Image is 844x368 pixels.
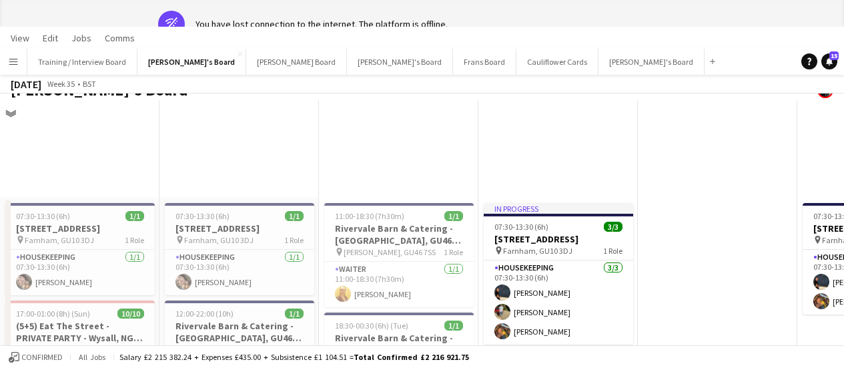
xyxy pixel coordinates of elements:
[484,203,633,214] div: In progress
[195,18,448,30] div: You have lost connection to the internet. The platform is offline.
[175,309,234,319] span: 12:00-22:00 (10h)
[5,222,155,234] h3: [STREET_ADDRESS]
[444,247,463,257] span: 1 Role
[37,29,63,47] a: Edit
[324,222,474,246] h3: Rivervale Barn & Catering - [GEOGRAPHIC_DATA], GU46 7SS
[5,203,155,295] app-job-card: 07:30-13:30 (6h)1/1[STREET_ADDRESS] Farnham, GU10 3DJ1 RoleHousekeeping1/107:30-13:30 (6h)[PERSON...
[11,32,29,44] span: View
[335,211,404,221] span: 11:00-18:30 (7h30m)
[444,211,463,221] span: 1/1
[175,211,230,221] span: 07:30-13:30 (6h)
[105,32,135,44] span: Comms
[76,352,108,362] span: All jobs
[165,203,314,295] app-job-card: 07:30-13:30 (6h)1/1[STREET_ADDRESS] Farnham, GU10 3DJ1 RoleHousekeeping1/107:30-13:30 (6h)[PERSON...
[603,246,622,256] span: 1 Role
[66,29,97,47] a: Jobs
[484,233,633,245] h3: [STREET_ADDRESS]
[284,235,304,245] span: 1 Role
[99,29,140,47] a: Comms
[16,211,70,221] span: 07:30-13:30 (6h)
[494,222,548,232] span: 07:30-13:30 (6h)
[484,203,633,345] app-job-card: In progress07:30-13:30 (6h)3/3[STREET_ADDRESS] Farnham, GU10 3DJ1 RoleHousekeeping3/307:30-13:30 ...
[119,352,469,362] div: Salary £2 215 382.24 + Expenses £435.00 + Subsistence £1 104.51 =
[137,49,246,75] button: [PERSON_NAME]'s Board
[246,49,347,75] button: [PERSON_NAME] Board
[829,51,839,60] span: 15
[598,49,705,75] button: [PERSON_NAME]'s Board
[324,332,474,356] h3: Rivervale Barn & Catering - [GEOGRAPHIC_DATA], GU46 7SS
[117,309,144,319] span: 10/10
[25,345,82,355] span: Wysall, NG12 5RF
[43,32,58,44] span: Edit
[165,250,314,295] app-card-role: Housekeeping1/107:30-13:30 (6h)[PERSON_NAME]
[821,53,837,69] a: 15
[285,309,304,319] span: 1/1
[324,262,474,307] app-card-role: Waiter1/111:00-18:30 (7h30m)[PERSON_NAME]
[444,321,463,331] span: 1/1
[284,345,304,355] span: 1 Role
[453,49,516,75] button: Frans Board
[516,49,598,75] button: Cauliflower Cards
[324,203,474,307] app-job-card: 11:00-18:30 (7h30m)1/1Rivervale Barn & Catering - [GEOGRAPHIC_DATA], GU46 7SS [PERSON_NAME], GU46...
[604,222,622,232] span: 3/3
[285,211,304,221] span: 1/1
[344,247,436,257] span: [PERSON_NAME], GU46 7SS
[27,49,137,75] button: Training / Interview Board
[7,350,65,365] button: Confirmed
[44,79,77,89] span: Week 35
[354,352,469,362] span: Total Confirmed £2 216 921.75
[165,320,314,344] h3: Rivervale Barn & Catering - [GEOGRAPHIC_DATA], GU46 7SS
[5,250,155,295] app-card-role: Housekeeping1/107:30-13:30 (6h)[PERSON_NAME]
[16,309,90,319] span: 17:00-01:00 (8h) (Sun)
[121,345,144,355] span: 2 Roles
[125,211,144,221] span: 1/1
[335,321,408,331] span: 18:30-00:30 (6h) (Tue)
[484,260,633,345] app-card-role: Housekeeping3/307:30-13:30 (6h)[PERSON_NAME][PERSON_NAME][PERSON_NAME]
[503,246,572,256] span: Farnham, GU10 3DJ
[165,222,314,234] h3: [STREET_ADDRESS]
[125,235,144,245] span: 1 Role
[71,32,91,44] span: Jobs
[25,235,94,245] span: Farnham, GU10 3DJ
[83,79,96,89] div: BST
[5,320,155,344] h3: (5+5) Eat The Street - PRIVATE PARTY - Wysall, NG12 5RF
[11,77,41,91] div: [DATE]
[184,235,254,245] span: Farnham, GU10 3DJ
[184,345,276,355] span: [PERSON_NAME], GU46 7SS
[5,29,35,47] a: View
[347,49,453,75] button: [PERSON_NAME]'s Board
[21,353,63,362] span: Confirmed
